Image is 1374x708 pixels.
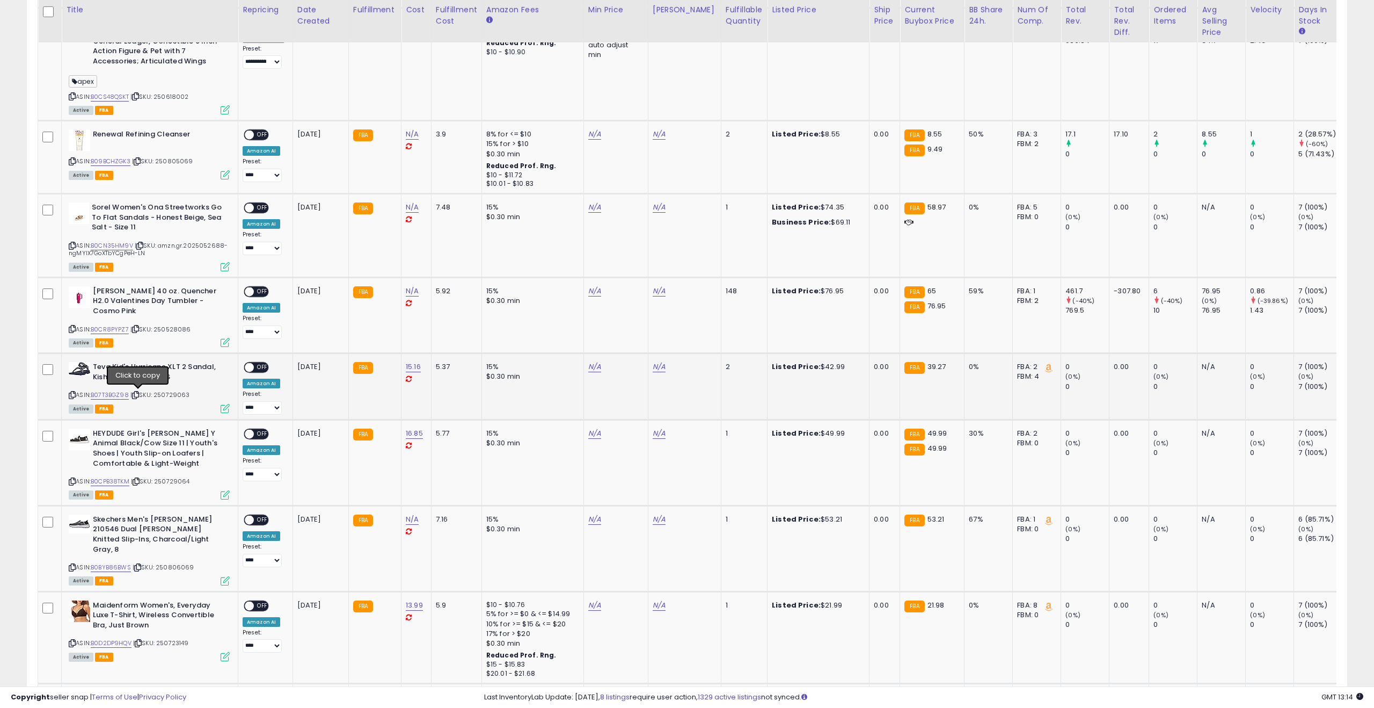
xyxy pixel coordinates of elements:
div: Num of Comp. [1017,4,1056,27]
span: OFF [254,429,271,438]
div: 0.00 [874,129,891,139]
small: (0%) [1298,525,1313,533]
span: | SKU: 250729063 [130,391,190,399]
a: N/A [406,202,419,213]
span: All listings currently available for purchase on Amazon [69,171,93,180]
div: 0 [1065,429,1109,438]
div: Amazon AI [243,303,280,313]
div: 15% [486,203,575,212]
div: 0.00 [874,286,891,296]
div: 0.86 [1250,286,1293,296]
div: $69.11 [772,218,861,227]
div: N/A [1202,515,1237,524]
div: $74.35 [772,203,861,212]
div: [DATE] [297,286,340,296]
a: Privacy Policy [139,692,186,702]
div: FBM: 0 [1017,524,1053,534]
div: 0 [1153,534,1197,544]
div: 7 (100%) [1298,362,1342,372]
div: N/A [1202,429,1237,438]
div: 0 [1250,149,1293,159]
div: Ship Price [874,4,895,27]
div: 0.00 [1114,203,1141,212]
a: N/A [653,600,666,611]
div: 2 [726,362,759,372]
small: (0%) [1065,372,1080,381]
small: (0%) [1298,439,1313,447]
div: Repricing [243,4,288,16]
div: 0 [1153,222,1197,232]
div: 7 (100%) [1298,286,1342,296]
span: FBA [95,106,113,115]
img: 21SHajfLdZL._SL40_.jpg [69,286,90,308]
div: [DATE] [297,203,340,212]
b: [PERSON_NAME] 40 oz. Quencher H2.0 Valentines Day Tumbler - Cosmo Pink [93,286,223,319]
div: 0% [969,362,1004,372]
span: OFF [254,131,271,140]
div: 5.77 [436,429,473,438]
div: [PERSON_NAME] [653,4,717,16]
div: ASIN: [69,429,230,499]
small: FBA [353,362,373,374]
span: All listings currently available for purchase on Amazon [69,490,93,500]
div: Fulfillable Quantity [726,4,763,27]
span: 58.97 [927,202,946,212]
small: (0%) [1153,213,1168,221]
img: 41tYqCgnuCL._SL40_.jpg [69,362,90,375]
div: 0 [1250,362,1293,372]
div: Date Created [297,4,344,27]
div: 1.43 [1250,306,1293,315]
div: 50% [969,129,1004,139]
div: $76.95 [772,286,861,296]
div: 1 [726,515,759,524]
div: 0 [1065,382,1109,392]
small: (-40%) [1072,297,1094,305]
small: FBA [904,203,924,214]
div: [DATE] [297,129,340,139]
small: Amazon Fees. [486,16,493,25]
div: 0.00 [874,515,891,524]
img: 41yJttEiQJL._SL40_.jpg [69,601,90,622]
div: -307.80 [1114,286,1141,296]
b: Reduced Prof. Rng. [486,38,557,47]
div: Preset: [243,543,284,567]
div: 7 (100%) [1298,382,1342,392]
div: $0.30 min [486,372,575,381]
a: B0CR8PYPZ7 [91,325,129,334]
span: All listings currently available for purchase on Amazon [69,338,93,348]
div: Ordered Items [1153,4,1193,27]
span: All listings currently available for purchase on Amazon [69,263,93,272]
div: 0.00 [874,362,891,372]
a: N/A [653,428,666,439]
div: 30% [969,429,1004,438]
div: 2 (28.57%) [1298,129,1342,139]
span: All listings currently available for purchase on Amazon [69,576,93,586]
div: ASIN: [69,286,230,346]
div: Fulfillment [353,4,397,16]
a: N/A [588,286,601,297]
a: 8 listings [600,692,630,702]
span: | SKU: 250806069 [133,563,194,572]
div: 67% [969,515,1004,524]
small: (0%) [1202,297,1217,305]
div: 2 [726,129,759,139]
div: Velocity [1250,4,1289,16]
div: $0.30 min [486,212,575,222]
div: 7.16 [436,515,473,524]
div: 8.55 [1202,129,1245,139]
div: Amazon Fees [486,4,579,16]
b: Business Price: [772,217,831,227]
div: Total Rev. [1065,4,1105,27]
div: FBM: 2 [1017,296,1053,306]
div: Avg Selling Price [1202,4,1241,38]
div: 5.37 [436,362,473,372]
div: Current Buybox Price [904,4,960,27]
a: N/A [653,286,666,297]
a: Terms of Use [92,692,137,702]
div: 76.95 [1202,306,1245,315]
span: 9.49 [927,144,943,154]
div: 0 [1250,534,1293,544]
b: Skechers Men's [PERSON_NAME] 210546 Dual [PERSON_NAME] Knitted Slip-Ins, Charcoal/Light Gray, 8 [93,515,223,557]
div: FBA: 1 [1017,515,1053,524]
span: All listings currently available for purchase on Amazon [69,106,93,115]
